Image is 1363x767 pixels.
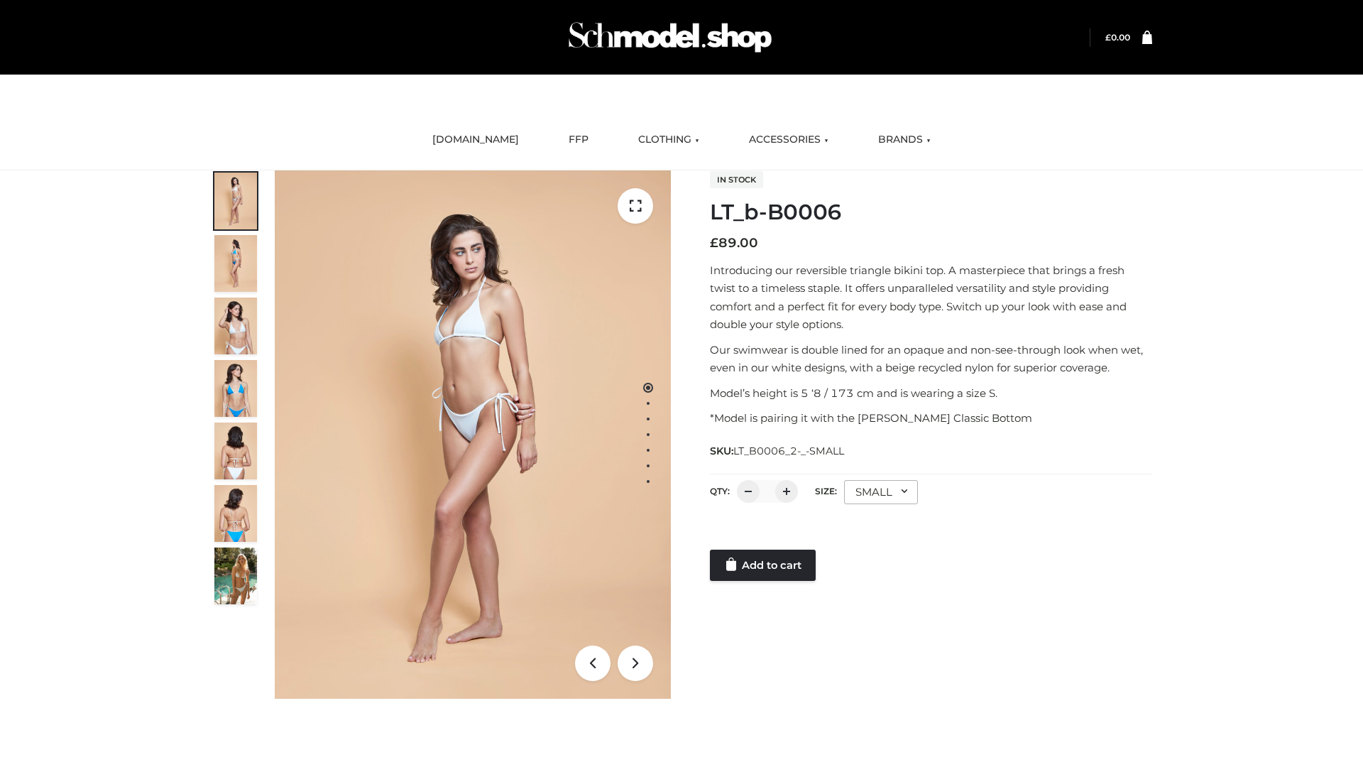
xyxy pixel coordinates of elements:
[558,124,599,156] a: FFP
[733,445,844,457] span: LT_B0006_2-_-SMALL
[564,9,777,65] img: Schmodel Admin 964
[710,200,1152,225] h1: LT_b-B0006
[710,409,1152,428] p: *Model is pairing it with the [PERSON_NAME] Classic Bottom
[738,124,839,156] a: ACCESSORIES
[867,124,941,156] a: BRANDS
[710,384,1152,403] p: Model’s height is 5 ‘8 / 173 cm and is wearing a size S.
[214,235,257,292] img: ArielClassicBikiniTop_CloudNine_AzureSky_OW114ECO_2-scaled.jpg
[710,261,1152,334] p: Introducing our reversible triangle bikini top. A masterpiece that brings a fresh twist to a time...
[214,548,257,604] img: Arieltop_CloudNine_AzureSky2.jpg
[1105,32,1130,43] bdi: 0.00
[710,171,763,188] span: In stock
[1105,32,1111,43] span: £
[710,235,758,251] bdi: 89.00
[710,235,718,251] span: £
[815,486,837,496] label: Size:
[1105,32,1130,43] a: £0.00
[628,124,710,156] a: CLOTHING
[214,485,257,542] img: ArielClassicBikiniTop_CloudNine_AzureSky_OW114ECO_8-scaled.jpg
[710,550,816,581] a: Add to cart
[710,442,845,459] span: SKU:
[214,360,257,417] img: ArielClassicBikiniTop_CloudNine_AzureSky_OW114ECO_4-scaled.jpg
[710,486,730,496] label: QTY:
[844,480,918,504] div: SMALL
[275,170,671,699] img: ArielClassicBikiniTop_CloudNine_AzureSky_OW114ECO_1
[710,341,1152,377] p: Our swimwear is double lined for an opaque and non-see-through look when wet, even in our white d...
[214,423,257,479] img: ArielClassicBikiniTop_CloudNine_AzureSky_OW114ECO_7-scaled.jpg
[214,298,257,354] img: ArielClassicBikiniTop_CloudNine_AzureSky_OW114ECO_3-scaled.jpg
[214,173,257,229] img: ArielClassicBikiniTop_CloudNine_AzureSky_OW114ECO_1-scaled.jpg
[422,124,530,156] a: [DOMAIN_NAME]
